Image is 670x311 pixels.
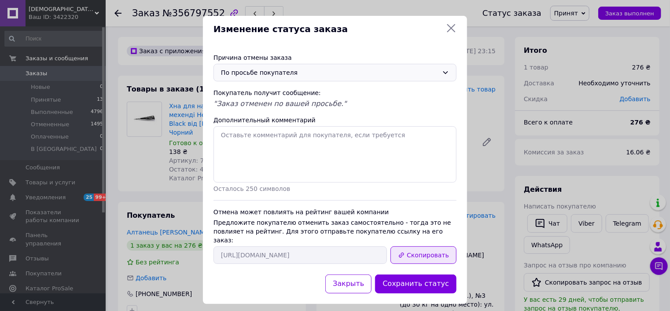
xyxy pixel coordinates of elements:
[214,117,316,124] label: Дополнительный комментарий
[221,68,438,77] div: По просьбе покупателя
[214,99,347,108] span: "Заказ отменен по вашей просьбе."
[375,274,456,293] button: Сохранить статус
[390,246,456,264] button: Скопировать
[214,218,456,245] div: Предложите покупателю отменить заказ самостоятельно - тогда это не повлияет на рейтинг. Для этого...
[214,208,456,216] div: Отмена может повлиять на рейтинг вашей компании
[325,274,372,293] button: Закрыть
[214,23,442,36] span: Изменение статуса заказа
[214,185,290,192] span: Осталось 250 символов
[214,53,456,62] div: Причина отмены заказа
[214,88,456,97] div: Покупатель получит сообщение:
